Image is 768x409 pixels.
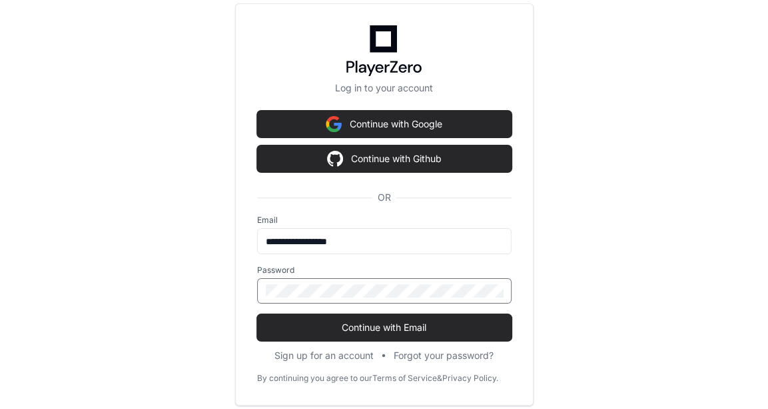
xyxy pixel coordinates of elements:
img: Sign in with google [326,111,342,137]
button: Continue with Github [257,145,512,172]
button: Sign up for an account [274,349,374,362]
button: Continue with Email [257,314,512,341]
button: Continue with Google [257,111,512,137]
label: Email [257,215,512,226]
span: OR [372,191,396,204]
span: Continue with Email [257,321,512,334]
img: Sign in with google [327,145,343,172]
a: Privacy Policy. [442,373,498,384]
button: Forgot your password? [394,349,494,362]
div: & [437,373,442,384]
label: Password [257,265,512,276]
p: Log in to your account [257,81,512,95]
a: Terms of Service [372,373,437,384]
div: By continuing you agree to our [257,373,372,384]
